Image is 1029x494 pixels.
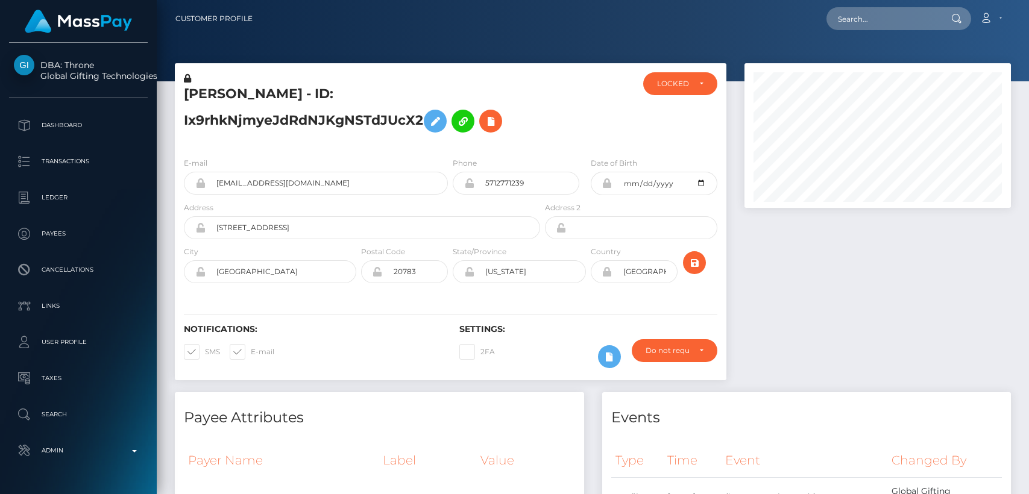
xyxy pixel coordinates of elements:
label: City [184,246,198,257]
a: Customer Profile [175,6,253,31]
a: Links [9,291,148,321]
img: Global Gifting Technologies Inc [14,55,34,75]
label: 2FA [459,344,495,360]
button: LOCKED [643,72,717,95]
th: Time [663,444,720,477]
p: Taxes [14,369,143,387]
label: Date of Birth [591,158,637,169]
input: Search... [826,7,940,30]
p: Search [14,405,143,424]
p: Admin [14,442,143,460]
label: Address [184,202,213,213]
p: Cancellations [14,261,143,279]
label: E-mail [230,344,274,360]
label: Address 2 [545,202,581,213]
a: User Profile [9,327,148,357]
label: E-mail [184,158,207,169]
th: Payer Name [184,444,379,477]
a: Ledger [9,183,148,213]
p: Links [14,297,143,315]
a: Dashboard [9,110,148,140]
a: Payees [9,219,148,249]
th: Type [611,444,664,477]
p: Transactions [14,152,143,170]
a: Search [9,399,148,430]
a: Admin [9,436,148,466]
h4: Payee Attributes [184,407,575,428]
h4: Events [611,407,1002,428]
div: Do not require [646,346,689,355]
label: State/Province [453,246,506,257]
p: Ledger [14,189,143,207]
label: SMS [184,344,220,360]
th: Event [721,444,887,477]
h5: [PERSON_NAME] - ID: Ix9rhkNjmyeJdRdNJKgNSTdJUcX2 [184,85,533,139]
label: Country [591,246,621,257]
h6: Settings: [459,324,717,334]
a: Transactions [9,146,148,177]
th: Value [476,444,575,477]
label: Phone [453,158,477,169]
th: Changed By [887,444,1002,477]
a: Cancellations [9,255,148,285]
h6: Notifications: [184,324,441,334]
label: Postal Code [361,246,405,257]
p: Dashboard [14,116,143,134]
span: DBA: Throne Global Gifting Technologies Inc [9,60,148,81]
button: Do not require [632,339,717,362]
div: LOCKED [657,79,689,89]
p: Payees [14,225,143,243]
th: Label [379,444,476,477]
a: Taxes [9,363,148,393]
img: MassPay Logo [25,10,132,33]
p: User Profile [14,333,143,351]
